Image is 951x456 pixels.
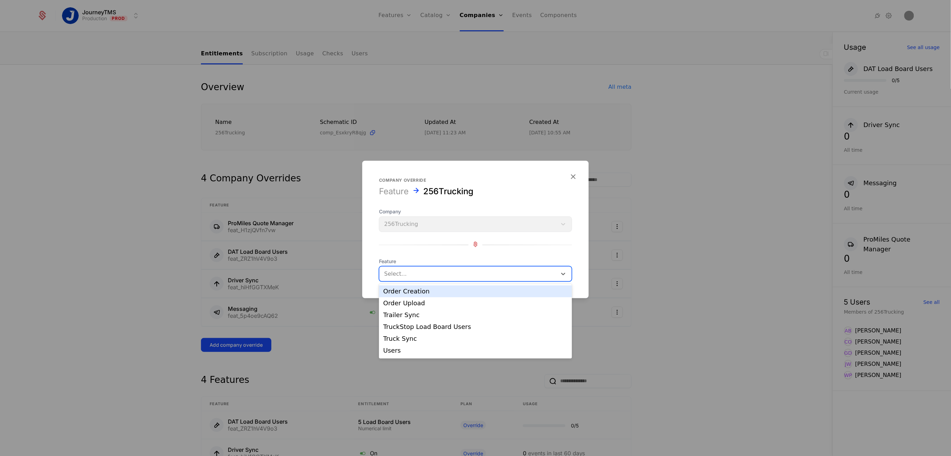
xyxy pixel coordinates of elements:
[383,324,568,330] div: TruckStop Load Board Users
[383,312,568,318] div: Trailer Sync
[383,336,568,342] div: Truck Sync
[383,300,568,306] div: Order Upload
[379,178,572,183] div: Company override
[383,347,568,354] div: Users
[379,258,572,265] span: Feature
[423,186,473,197] div: 256Trucking
[383,288,568,294] div: Order Creation
[379,208,572,215] span: Company
[379,186,409,197] div: Feature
